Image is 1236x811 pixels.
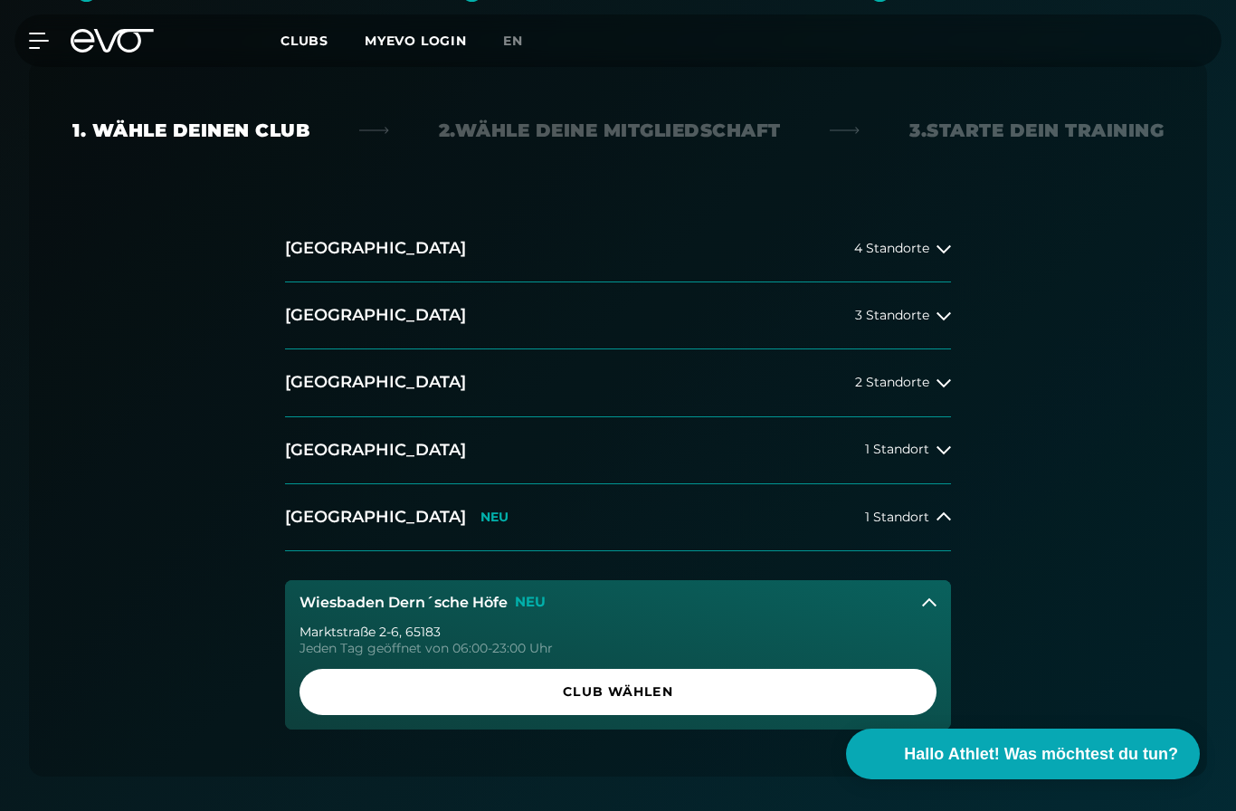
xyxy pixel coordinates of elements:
button: [GEOGRAPHIC_DATA]2 Standorte [285,349,951,416]
span: en [503,33,523,49]
div: 1. Wähle deinen Club [72,118,309,143]
h2: [GEOGRAPHIC_DATA] [285,304,466,327]
div: 3. Starte dein Training [909,118,1164,143]
h2: [GEOGRAPHIC_DATA] [285,439,466,462]
p: NEU [480,510,509,525]
span: 2 Standorte [855,376,929,389]
a: Club wählen [299,669,937,715]
h3: Wiesbaden Dern´sche Höfe [299,595,508,611]
span: 3 Standorte [855,309,929,322]
a: Clubs [280,32,365,49]
span: 1 Standort [865,443,929,456]
button: Wiesbaden Dern´sche HöfeNEU [285,580,951,625]
a: MYEVO LOGIN [365,33,467,49]
h2: [GEOGRAPHIC_DATA] [285,506,466,529]
a: en [503,31,545,52]
span: 1 Standort [865,510,929,524]
span: Clubs [280,33,328,49]
span: 4 Standorte [854,242,929,255]
div: Marktstraße 2-6 , 65183 [299,625,937,638]
span: Club wählen [321,682,915,701]
button: Hallo Athlet! Was möchtest du tun? [846,729,1200,779]
button: [GEOGRAPHIC_DATA]1 Standort [285,417,951,484]
p: NEU [515,595,546,610]
h2: [GEOGRAPHIC_DATA] [285,237,466,260]
button: [GEOGRAPHIC_DATA]4 Standorte [285,215,951,282]
span: Hallo Athlet! Was möchtest du tun? [904,742,1178,767]
div: Jeden Tag geöffnet von 06:00-23:00 Uhr [299,642,937,654]
button: [GEOGRAPHIC_DATA]3 Standorte [285,282,951,349]
button: [GEOGRAPHIC_DATA]NEU1 Standort [285,484,951,551]
div: 2. Wähle deine Mitgliedschaft [439,118,781,143]
h2: [GEOGRAPHIC_DATA] [285,371,466,394]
